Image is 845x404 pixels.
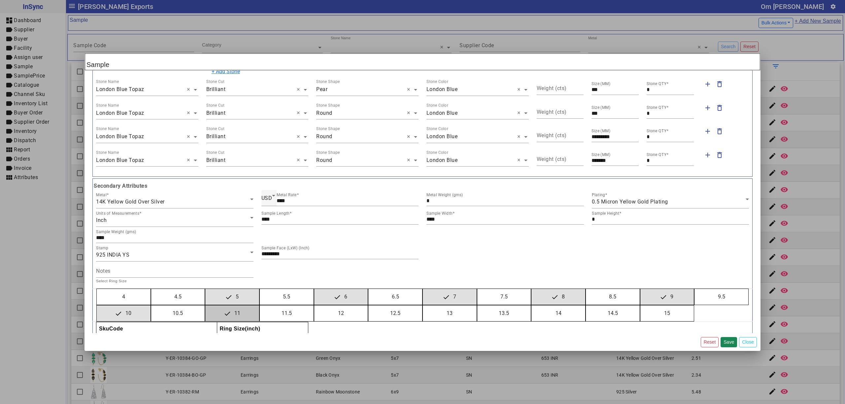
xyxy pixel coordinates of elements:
button: 15 [640,305,694,321]
span: 12.5 [386,305,404,321]
span: 0.5 Micron Yellow Gold Plating [592,199,668,205]
span: USD [261,195,272,201]
button: 6.5 [368,289,422,305]
mat-icon: add [704,151,712,159]
b: Secondary Attributes [92,182,753,190]
span: Inch [96,217,107,223]
div: Stone Name [96,79,119,85]
div: Stone Cut [206,102,224,108]
span: Clear all [517,156,523,164]
span: Clear all [517,109,523,117]
th: Ring Size(inch) [217,322,308,336]
span: 5.5 [279,289,294,305]
span: 4.5 [170,289,186,305]
span: Clear all [517,133,523,141]
mat-label: Size (MM) [591,129,611,133]
mat-label: Stamp [96,246,108,250]
mat-icon: delete_outline [716,80,724,88]
div: Stone Cut [206,79,224,85]
span: Clear all [187,133,192,141]
button: Close [739,337,757,347]
mat-label: Weight (cts) [537,85,567,91]
button: 5.5 [260,289,314,305]
span: 11.5 [278,305,296,321]
span: 15 [660,305,674,321]
mat-label: Stone QTY [647,152,666,157]
mat-label: Sample Weight (gms) [96,230,136,234]
span: 12 [334,305,348,321]
span: 10 [112,305,135,321]
mat-label: Stone QTY [647,81,666,86]
mat-label: Plating [592,193,605,197]
div: Stone Name [96,102,119,108]
button: Reset [701,337,719,347]
button: 8.5 [586,289,640,305]
span: 7.5 [496,289,512,305]
button: Save [721,337,737,347]
span: Clear all [187,86,192,94]
button: 13.5 [477,305,531,321]
span: Clear all [407,109,413,117]
span: Clear all [407,86,413,94]
span: Clear all [187,156,192,164]
span: Clear all [407,133,413,141]
div: Stone Name [96,126,119,132]
div: Stone Name [96,149,119,155]
button: 14 [531,305,585,321]
span: 5 [222,289,243,305]
span: 925 INDIA YS [96,252,129,258]
mat-icon: add [704,127,712,135]
mat-icon: delete_outline [716,104,724,112]
div: Stone Cut [206,149,224,155]
span: 13 [443,305,456,321]
mat-icon: add [704,104,712,112]
button: 14.5 [586,305,640,321]
div: Stone Color [426,102,448,108]
span: 14.5 [604,305,622,321]
mat-label: Sample Width [426,211,453,216]
span: 9.5 [714,289,729,305]
span: 11 [220,305,244,321]
button: 10.5 [151,305,205,321]
div: Stone Shape [316,149,340,155]
button: 7 [423,289,477,305]
mat-label: Stone QTY [647,105,666,110]
span: Clear all [297,156,302,164]
mat-label: Weight (cts) [537,132,567,139]
mat-label: Size (MM) [591,105,611,110]
span: 9 [657,289,677,305]
h5: Select Ring Size [92,278,753,284]
button: 4 [97,289,151,305]
h2: Sample [85,53,760,70]
div: Stone Cut [206,126,224,132]
span: 6.5 [388,289,403,305]
button: 5 [205,289,259,305]
mat-label: Size (MM) [591,152,611,157]
mat-label: Weight (cts) [537,156,567,162]
span: 4 [118,289,129,305]
mat-label: Units of Measurements [96,211,139,216]
mat-label: Size (MM) [591,81,611,86]
span: Clear all [297,133,302,141]
button: 6 [314,289,368,305]
mat-label: Sample Length [261,211,289,216]
mat-label: Metal Rate [277,193,297,197]
div: Stone Shape [316,102,340,108]
div: Stone Shape [316,79,340,85]
span: 10.5 [169,305,187,321]
div: Stone Color [426,79,448,85]
mat-label: Weight (cts) [537,109,567,115]
button: 7.5 [477,289,531,305]
span: 8.5 [605,289,620,305]
span: Clear all [407,156,413,164]
button: 11 [205,305,259,321]
span: Clear all [297,109,302,117]
mat-label: Metal [96,193,107,197]
mat-label: Metal Weight (gms) [426,193,463,197]
span: 8 [548,289,569,305]
mat-label: Stone QTY [647,129,666,133]
mat-label: Sample Face (LxW) (Inch) [261,246,310,250]
button: 8 [531,289,585,305]
span: Clear all [517,86,523,94]
span: 14 [552,305,565,321]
